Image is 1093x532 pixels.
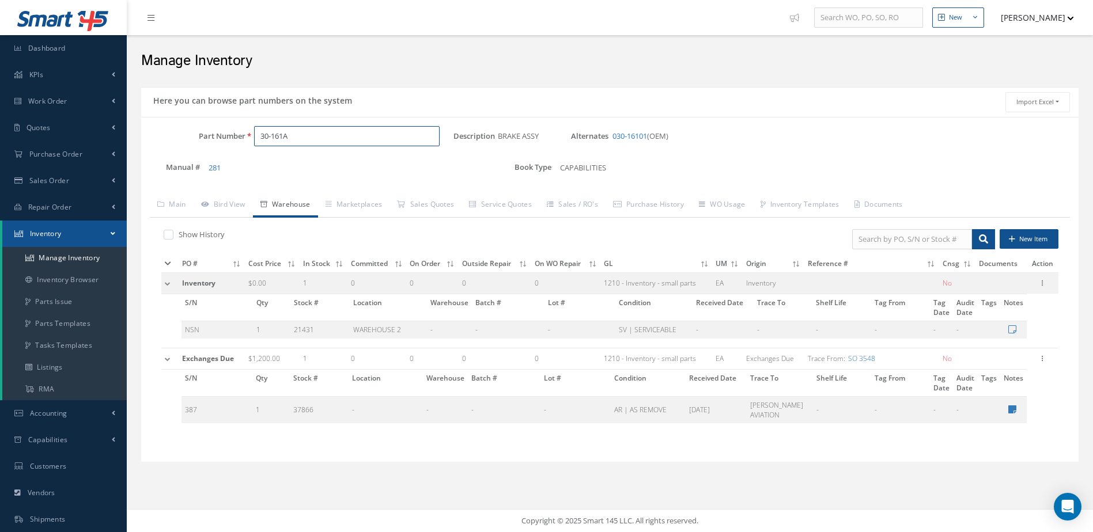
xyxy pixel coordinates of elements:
label: Part Number [141,132,245,140]
td: 1210 - Inventory - small parts [600,273,712,294]
th: Tag From [871,294,930,321]
td: - [812,321,871,339]
span: Capabilities [28,435,68,444]
span: CAPABILITIES [560,162,606,173]
span: Exchanges Due [182,354,234,363]
div: Copyright © 2025 Smart 145 LLC. All rights reserved. [138,515,1081,527]
input: Search WO, PO, SO, RO [814,7,923,28]
th: On WO Repair [531,255,601,273]
td: - [930,396,953,423]
a: Bird View [194,193,253,218]
td: $0.00 [245,273,300,294]
a: Service Quotes [462,193,539,218]
span: Accounting [30,408,67,418]
td: SV | SERVICEABLE [615,321,693,339]
td: - [693,321,754,339]
th: S/N [181,294,253,321]
span: Inventory [30,229,62,238]
th: UM [712,255,743,273]
td: 0 [406,348,458,370]
td: Inventory [743,273,804,294]
th: Location [349,370,423,397]
span: KPIs [29,70,43,79]
th: Stock # [290,294,350,321]
th: Qty [253,294,290,321]
td: - [544,321,615,339]
span: No [943,354,952,363]
button: Import Excel [1005,92,1070,112]
a: RMA [2,378,127,400]
th: Received Date [686,370,747,397]
th: Stock # [290,370,349,397]
th: Condition [615,294,693,321]
td: 21431 [290,321,350,339]
td: 0 [347,273,407,294]
td: [DATE] [686,396,747,423]
th: PO # [179,255,245,273]
th: Trace To [754,294,812,321]
span: Sales Order [29,176,69,185]
th: Qty [252,370,290,397]
th: Notes [1000,294,1027,321]
td: 1 [300,273,347,294]
span: Trace From: [808,354,845,363]
td: - [871,396,929,423]
th: Tag Date [930,370,953,397]
span: Inventory [182,278,215,288]
span: Shipments [30,514,66,524]
th: Shelf Life [813,370,871,397]
a: Inventory Browser [2,269,127,291]
td: 0 [459,273,531,294]
span: Work Order [28,96,67,106]
th: Audit Date [953,294,978,321]
th: Condition [611,370,686,397]
td: - [930,321,953,339]
th: Documents [975,255,1027,273]
th: Tag Date [930,294,953,321]
span: Quotes [27,123,51,132]
a: Manage Inventory [2,247,127,269]
th: In Stock [300,255,347,273]
td: - [427,321,472,339]
span: - [352,405,354,415]
td: NSN [181,321,253,339]
input: Search by PO, S/N or Stock # [852,229,972,250]
th: Cnsg [939,255,975,273]
th: Action [1027,255,1058,273]
td: - [871,321,930,339]
td: - [754,321,812,339]
td: - [423,396,468,423]
th: Reference # [804,255,939,273]
a: Parts Issue [2,291,127,313]
a: Documents [847,193,910,218]
a: SO 3548 [848,354,875,363]
th: S/N [181,370,252,397]
a: Parts Templates [2,313,127,335]
a: 281 [209,162,221,173]
a: Sales / RO's [539,193,606,218]
span: WAREHOUSE 2 [353,325,401,335]
td: 387 [181,396,252,423]
a: Marketplaces [318,193,390,218]
label: Show History [176,229,225,240]
a: Warehouse [253,193,318,218]
th: Batch # [468,370,540,397]
td: $1,200.00 [245,348,300,370]
td: 0 [531,273,601,294]
td: - [953,321,978,339]
th: Shelf Life [812,294,871,321]
td: EA [712,348,743,370]
th: Audit Date [953,370,978,397]
th: Lot # [540,370,611,397]
label: Description [453,132,495,140]
th: Batch # [472,294,544,321]
label: Manual # [141,160,200,174]
button: New [932,7,984,28]
td: - [472,321,544,339]
th: Trace To [747,370,813,397]
a: Inventory Templates [753,193,847,218]
td: - [540,396,611,423]
td: - [813,396,871,423]
th: Committed [347,255,407,273]
a: 030-16101 [612,131,647,141]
